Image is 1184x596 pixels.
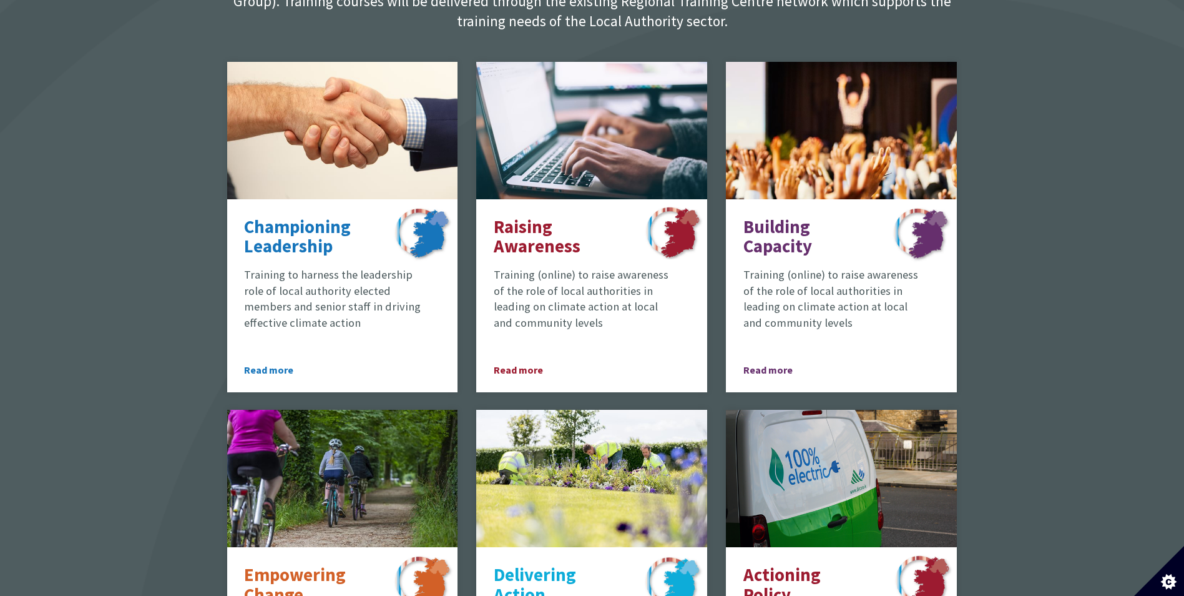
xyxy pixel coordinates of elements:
p: Raising Awareness [494,217,622,257]
button: Set cookie preferences [1134,546,1184,596]
span: Read more [494,362,563,377]
p: Training (online) to raise awareness of the role of local authorities in leading on climate actio... [494,267,671,331]
a: Building Capacity Training (online) to raise awareness of the role of local authorities in leadin... [726,62,957,392]
p: Building Capacity [743,217,871,257]
p: Championing Leadership [244,217,372,257]
span: Read more [244,362,313,377]
a: Raising Awareness Training (online) to raise awareness of the role of local authorities in leadin... [476,62,707,392]
p: Training to harness the leadership role of local authority elected members and senior staff in dr... [244,267,421,331]
span: Read more [743,362,813,377]
p: Training (online) to raise awareness of the role of local authorities in leading on climate actio... [743,267,921,331]
a: Championing Leadership Training to harness the leadership role of local authority elected members... [227,62,458,392]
